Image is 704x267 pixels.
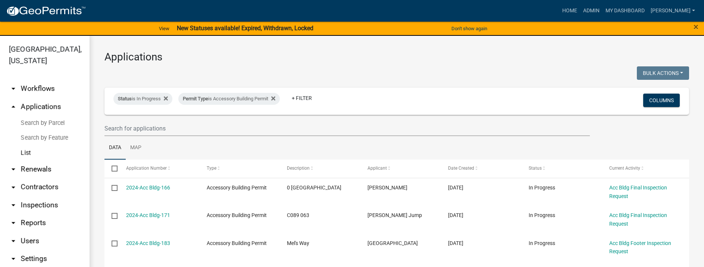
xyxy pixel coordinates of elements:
[287,240,309,246] span: Mel's Way
[448,22,490,35] button: Don't show again
[609,166,640,171] span: Current Activity
[448,212,463,218] span: 03/12/2024
[9,165,18,174] i: arrow_drop_down
[9,236,18,245] i: arrow_drop_down
[207,212,267,218] span: Accessory Building Permit
[529,166,542,171] span: Status
[367,240,418,246] span: Crawford County
[177,25,313,32] strong: New Statuses available! Expired, Withdrawn, Locked
[113,93,172,105] div: is In Progress
[178,93,280,105] div: is Accessory Building Permit
[207,185,267,191] span: Accessory Building Permit
[9,219,18,227] i: arrow_drop_down
[280,160,360,178] datatable-header-cell: Description
[529,240,555,246] span: In Progress
[9,254,18,263] i: arrow_drop_down
[609,212,667,227] a: Acc Bldg Final Inspection Request
[522,160,602,178] datatable-header-cell: Status
[104,121,590,136] input: Search for applications
[694,22,698,31] button: Close
[603,4,648,18] a: My Dashboard
[367,212,422,218] span: Dale Jump
[529,212,555,218] span: In Progress
[104,136,126,160] a: Data
[367,185,407,191] span: Jamie McCarty
[126,185,170,191] a: 2024-Acc Bldg-166
[9,102,18,111] i: arrow_drop_up
[9,201,18,210] i: arrow_drop_down
[448,185,463,191] span: 02/27/2024
[694,22,698,32] span: ×
[104,51,689,63] h3: Applications
[648,4,698,18] a: [PERSON_NAME]
[199,160,280,178] datatable-header-cell: Type
[287,166,310,171] span: Description
[529,185,555,191] span: In Progress
[609,240,671,255] a: Acc Bldg Footer Inspection Request
[441,160,522,178] datatable-header-cell: Date Created
[448,166,474,171] span: Date Created
[9,183,18,192] i: arrow_drop_down
[609,185,667,199] a: Acc Bldg Final Inspection Request
[126,166,167,171] span: Application Number
[559,4,580,18] a: Home
[643,94,680,107] button: Columns
[126,212,170,218] a: 2024-Acc Bldg-171
[207,240,267,246] span: Accessory Building Permit
[448,240,463,246] span: 06/13/2024
[602,160,683,178] datatable-header-cell: Current Activity
[367,166,387,171] span: Applicant
[118,96,132,101] span: Status
[119,160,199,178] datatable-header-cell: Application Number
[207,166,216,171] span: Type
[287,212,309,218] span: C089 063
[360,160,441,178] datatable-header-cell: Applicant
[126,136,146,160] a: Map
[637,66,689,80] button: Bulk Actions
[287,185,341,191] span: 0 FLINT RIVER ESTATES RD
[126,240,170,246] a: 2024-Acc Bldg-183
[286,91,318,105] a: + Filter
[183,96,208,101] span: Permit Type
[104,160,119,178] datatable-header-cell: Select
[156,22,172,35] a: View
[580,4,603,18] a: Admin
[9,84,18,93] i: arrow_drop_down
